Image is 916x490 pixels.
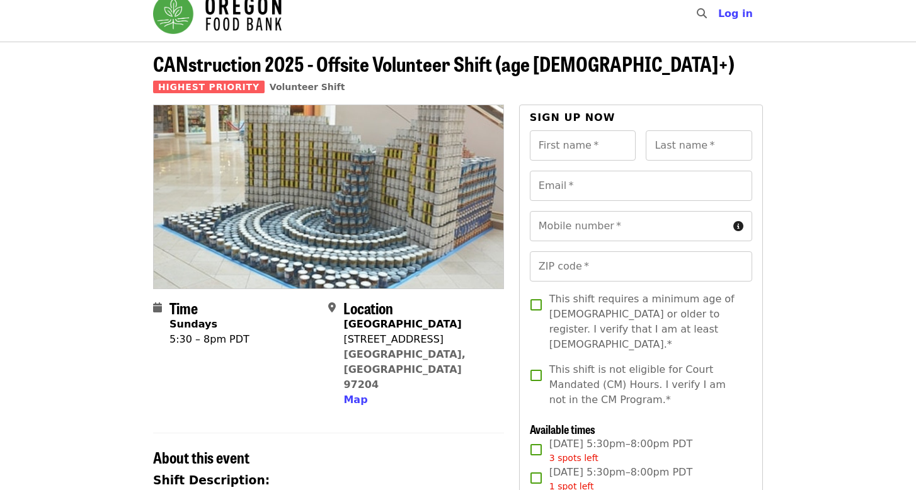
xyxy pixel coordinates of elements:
span: 3 spots left [549,453,598,463]
strong: [GEOGRAPHIC_DATA] [343,318,461,330]
input: Last name [646,130,752,161]
button: Map [343,392,367,407]
a: Volunteer Shift [270,82,345,92]
span: This shift requires a minimum age of [DEMOGRAPHIC_DATA] or older to register. I verify that I am ... [549,292,742,352]
span: CANstruction 2025 - Offsite Volunteer Shift (age [DEMOGRAPHIC_DATA]+) [153,48,735,78]
span: [DATE] 5:30pm–8:00pm PDT [549,436,692,465]
input: ZIP code [530,251,752,282]
span: This shift is not eligible for Court Mandated (CM) Hours. I verify I am not in the CM Program.* [549,362,742,407]
span: Highest Priority [153,81,265,93]
span: Time [169,297,198,319]
a: [GEOGRAPHIC_DATA], [GEOGRAPHIC_DATA] 97204 [343,348,466,390]
strong: Sundays [169,318,217,330]
input: First name [530,130,636,161]
i: map-marker-alt icon [328,302,336,314]
img: CANstruction 2025 - Offsite Volunteer Shift (age 16+) organized by Oregon Food Bank [154,105,503,288]
div: [STREET_ADDRESS] [343,332,493,347]
div: 5:30 – 8pm PDT [169,332,249,347]
i: search icon [697,8,707,20]
span: Available times [530,421,595,437]
span: Sign up now [530,111,615,123]
input: Email [530,171,752,201]
input: Mobile number [530,211,728,241]
i: calendar icon [153,302,162,314]
button: Log in [708,1,763,26]
span: Map [343,394,367,406]
span: About this event [153,446,249,468]
span: Log in [718,8,753,20]
strong: Shift Description: [153,474,270,487]
i: circle-info icon [733,220,743,232]
span: Location [343,297,393,319]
